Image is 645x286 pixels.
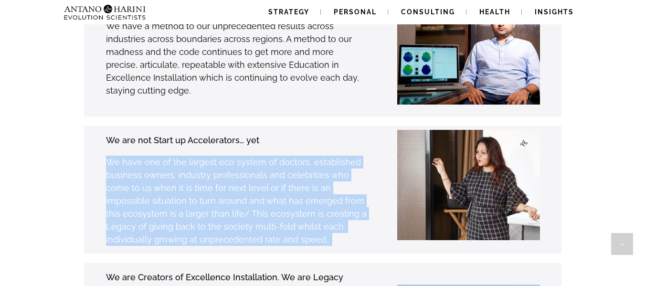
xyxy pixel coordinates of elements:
[106,20,367,97] p: We have a method to our unprecedented results across industries across boundaries across regions....
[479,8,510,16] span: Health
[334,8,377,16] span: Personal
[535,8,574,16] span: Insights
[391,130,557,240] img: Sonika
[401,8,455,16] span: Consulting
[106,135,259,145] strong: We are not Start up Accelerators… yet
[268,8,309,16] span: Strategy
[106,156,367,246] p: We have one of the largest eco system of doctors, established business owners, industry professio...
